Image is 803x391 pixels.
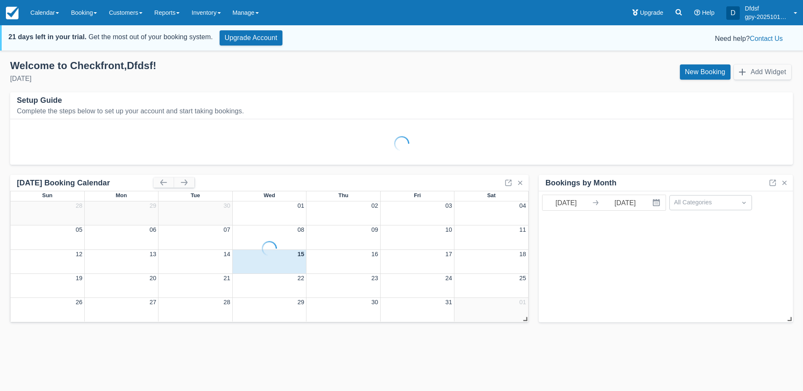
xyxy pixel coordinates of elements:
a: 21 [223,275,230,281]
button: Interact with the calendar and add the check-in date for your trip. [649,195,666,210]
a: 14 [223,251,230,257]
div: Welcome to Checkfront , Dfdsf ! [10,59,395,72]
span: Dropdown icon [740,198,748,207]
a: 10 [446,226,452,233]
p: Dfdsf [745,4,789,13]
div: Need help? [296,34,783,44]
a: 08 [298,226,304,233]
a: 22 [298,275,304,281]
a: 30 [223,202,230,209]
a: 11 [519,226,526,233]
div: Get the most out of your booking system. [8,32,213,42]
a: 19 [75,275,82,281]
a: 01 [298,202,304,209]
a: 18 [519,251,526,257]
a: 05 [75,226,82,233]
strong: 21 days left in your trial. [8,33,86,40]
a: 16 [371,251,378,257]
a: 29 [298,299,304,305]
i: Help [694,10,700,16]
a: New Booking [680,64,730,80]
a: Upgrade Account [220,30,282,46]
a: 31 [446,299,452,305]
a: 25 [519,275,526,281]
a: 13 [150,251,156,257]
a: 29 [150,202,156,209]
span: Upgrade [640,9,663,16]
a: 30 [371,299,378,305]
a: 09 [371,226,378,233]
div: Setup Guide [17,96,62,105]
a: 12 [75,251,82,257]
a: 17 [446,251,452,257]
a: 24 [446,275,452,281]
a: 07 [223,226,230,233]
button: Add Widget [734,64,791,80]
a: 26 [75,299,82,305]
a: 15 [298,251,304,257]
a: 04 [519,202,526,209]
p: gpy-20251015t1110 [745,13,789,21]
a: 20 [150,275,156,281]
a: 06 [150,226,156,233]
div: D [726,6,740,20]
img: checkfront-main-nav-mini-logo.png [6,7,19,19]
button: Contact Us [750,34,783,44]
a: 01 [519,299,526,305]
a: 27 [150,299,156,305]
div: [DATE] [10,74,395,84]
input: End Date [602,195,649,210]
a: 02 [371,202,378,209]
span: Help [702,9,714,16]
a: 03 [446,202,452,209]
input: Start Date [542,195,590,210]
a: 28 [75,202,82,209]
div: Complete the steps below to set up your account and start taking bookings. [17,107,331,115]
a: 28 [223,299,230,305]
a: 23 [371,275,378,281]
div: Bookings by Month [545,178,617,188]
